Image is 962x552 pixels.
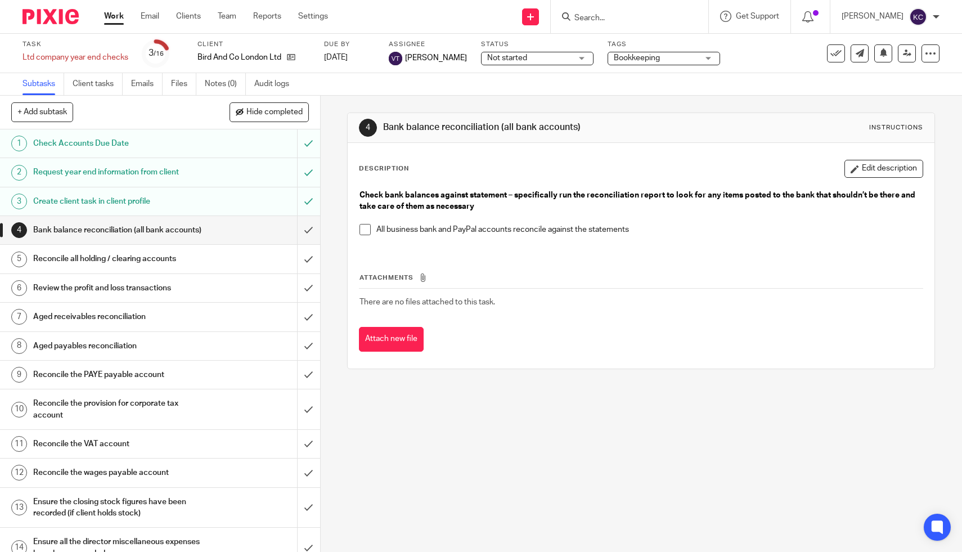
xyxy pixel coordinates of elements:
[359,191,917,210] span: Check bank balances against statement – specifically run the reconciliation report to look for an...
[909,8,927,26] img: svg%3E
[197,52,281,63] p: Bird And Co London Ltd
[359,275,413,281] span: Attachments
[23,40,128,49] label: Task
[33,493,202,522] h1: Ensure the closing stock figures have been recorded (if client holds stock)
[23,73,64,95] a: Subtasks
[33,164,202,181] h1: Request year end information from client
[11,338,27,354] div: 8
[359,164,409,173] p: Description
[33,395,202,424] h1: Reconcile the provision for corporate tax account
[197,40,310,49] label: Client
[11,367,27,383] div: 9
[11,136,27,151] div: 1
[33,222,202,239] h1: Bank balance reconciliation (all bank accounts)
[205,73,246,95] a: Notes (0)
[405,52,467,64] span: [PERSON_NAME]
[23,52,128,63] div: Ltd company year end checks
[389,52,402,65] img: svg%3E
[154,51,164,57] small: /16
[33,464,202,481] h1: Reconcile the wages payable account
[11,252,27,267] div: 5
[104,11,124,22] a: Work
[736,12,779,20] span: Get Support
[573,14,675,24] input: Search
[131,73,163,95] a: Emails
[23,9,79,24] img: Pixie
[253,11,281,22] a: Reports
[33,250,202,267] h1: Reconcile all holding / clearing accounts
[614,54,660,62] span: Bookkeeping
[324,40,375,49] label: Due by
[171,73,196,95] a: Files
[389,40,467,49] label: Assignee
[254,73,298,95] a: Audit logs
[359,119,377,137] div: 4
[11,280,27,296] div: 6
[844,160,923,178] button: Edit description
[218,11,236,22] a: Team
[176,11,201,22] a: Clients
[230,102,309,122] button: Hide completed
[11,102,73,122] button: + Add subtask
[33,135,202,152] h1: Check Accounts Due Date
[298,11,328,22] a: Settings
[359,327,424,352] button: Attach new file
[11,222,27,238] div: 4
[842,11,903,22] p: [PERSON_NAME]
[33,436,202,452] h1: Reconcile the VAT account
[11,436,27,452] div: 11
[383,122,666,133] h1: Bank balance reconciliation (all bank accounts)
[33,308,202,325] h1: Aged receivables reconciliation
[11,500,27,515] div: 13
[481,40,594,49] label: Status
[11,465,27,481] div: 12
[11,165,27,181] div: 2
[246,108,303,117] span: Hide completed
[33,193,202,210] h1: Create client task in client profile
[324,53,348,61] span: [DATE]
[869,123,923,132] div: Instructions
[33,366,202,383] h1: Reconcile the PAYE payable account
[73,73,123,95] a: Client tasks
[149,47,164,60] div: 3
[33,338,202,354] h1: Aged payables reconciliation
[608,40,720,49] label: Tags
[11,194,27,209] div: 3
[11,402,27,418] div: 10
[141,11,159,22] a: Email
[11,309,27,325] div: 7
[376,224,923,235] p: All business bank and PayPal accounts reconcile against the statements
[359,298,495,306] span: There are no files attached to this task.
[487,54,527,62] span: Not started
[33,280,202,297] h1: Review the profit and loss transactions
